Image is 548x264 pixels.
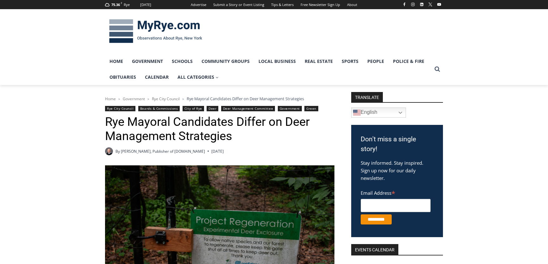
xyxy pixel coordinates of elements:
[337,53,363,69] a: Sports
[105,96,116,101] a: Home
[304,106,318,111] a: Green
[105,53,432,85] nav: Primary Navigation
[300,53,337,69] a: Real Estate
[105,106,135,111] a: Rye City Council
[128,53,167,69] a: Government
[351,92,383,102] strong: TRANSLATE
[111,2,120,7] span: 75.36
[105,115,334,144] h1: Rye Mayoral Candidates Differ on Deer Management Strategies
[353,109,361,116] img: en
[105,53,128,69] a: Home
[207,106,218,111] a: Deer
[105,69,140,85] a: Obituaries
[351,107,406,118] a: English
[140,2,151,8] div: [DATE]
[254,53,300,69] a: Local Business
[401,1,408,8] a: Facebook
[118,97,120,101] span: >
[105,15,206,48] img: MyRye.com
[351,244,398,255] h2: Events Calendar
[278,106,302,111] a: Government
[124,2,130,8] div: Rye
[177,74,219,81] span: All Categories
[182,97,184,101] span: >
[140,69,173,85] a: Calendar
[121,149,205,154] a: [PERSON_NAME], Publisher of [DOMAIN_NAME]
[105,95,334,102] nav: Breadcrumbs
[389,53,429,69] a: Police & Fire
[221,106,275,111] a: Deer Management Committee
[167,53,197,69] a: Schools
[361,159,433,182] p: Stay informed. Stay inspired. Sign up now for our daily newsletter.
[121,1,122,5] span: F
[147,97,149,101] span: >
[183,106,204,111] a: City of Rye
[211,148,224,154] time: [DATE]
[427,1,434,8] a: X
[115,148,120,154] span: By
[105,147,113,155] a: Author image
[363,53,389,69] a: People
[138,106,180,111] a: Boards & Commissions
[123,96,145,101] a: Government
[432,64,443,75] button: View Search Form
[409,1,417,8] a: Instagram
[173,69,223,85] a: All Categories
[187,96,304,101] span: Rye Mayoral Candidates Differ on Deer Management Strategies
[418,1,426,8] a: Linkedin
[152,96,180,101] a: Rye City Council
[361,187,431,198] label: Email Address
[435,1,443,8] a: YouTube
[197,53,254,69] a: Community Groups
[361,134,433,154] h3: Don't miss a single story!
